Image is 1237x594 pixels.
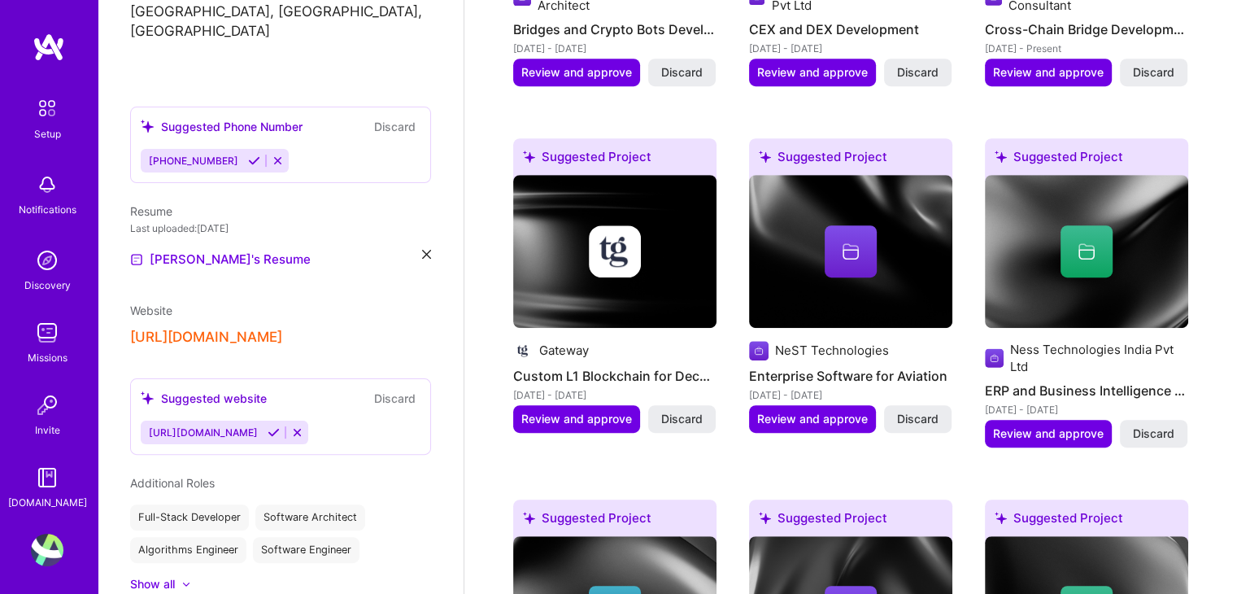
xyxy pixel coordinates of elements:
img: Invite [31,389,63,421]
div: Gateway [539,342,589,359]
div: Show all [130,576,175,592]
span: Discard [897,411,939,427]
i: Accept [248,155,260,167]
h4: Custom L1 Blockchain for Decentralized Storage [513,365,717,387]
div: Invite [35,421,60,439]
span: Additional Roles [130,476,215,490]
img: teamwork [31,317,63,349]
div: Ness Technologies India Pvt Ltd [1010,341,1188,375]
span: Review and approve [757,411,868,427]
span: Discard [897,64,939,81]
div: Suggested Project [985,500,1188,543]
div: [DATE] - [DATE] [985,401,1188,418]
button: Review and approve [513,59,640,86]
span: Discard [661,411,703,427]
div: [DOMAIN_NAME] [8,494,87,511]
h4: Bridges and Crypto Bots Development [513,19,717,40]
div: [DATE] - [DATE] [513,40,717,57]
img: Company logo [985,348,1004,368]
span: Discard [1133,64,1174,81]
button: Discard [884,405,952,433]
button: Discard [884,59,952,86]
span: [URL][DOMAIN_NAME] [149,426,258,439]
i: icon SuggestedTeams [995,151,1007,163]
h4: CEX and DEX Development [749,19,952,40]
span: Review and approve [993,426,1104,442]
span: Review and approve [757,64,868,81]
span: Review and approve [993,64,1104,81]
div: NeST Technologies [775,342,889,359]
button: Discard [648,405,716,433]
i: icon Close [422,250,431,259]
button: Discard [369,389,420,408]
div: Notifications [19,201,76,218]
div: Full-Stack Developer [130,504,249,531]
div: Suggested Project [513,138,717,181]
div: Suggested Phone Number [141,118,303,135]
img: cover [749,175,952,328]
div: [DATE] - Present [985,40,1188,57]
img: Resume [130,253,143,266]
i: icon SuggestedTeams [759,151,771,163]
img: User Avatar [31,534,63,566]
span: Review and approve [521,411,632,427]
i: icon SuggestedTeams [759,512,771,524]
div: Suggested website [141,390,267,407]
img: discovery [31,244,63,277]
div: Suggested Project [749,138,952,181]
div: Software Architect [255,504,365,531]
button: Discard [1120,420,1187,448]
div: [DATE] - [DATE] [749,40,952,57]
i: icon SuggestedTeams [995,512,1007,524]
div: Suggested Project [985,138,1188,181]
button: Review and approve [985,59,1112,86]
img: Company logo [749,341,769,360]
i: Accept [268,426,280,439]
img: cover [985,175,1188,328]
i: icon SuggestedTeams [523,512,535,524]
i: icon SuggestedTeams [141,120,155,133]
i: Reject [291,426,303,439]
span: Review and approve [521,64,632,81]
button: [URL][DOMAIN_NAME] [130,329,282,346]
div: Missions [28,349,68,366]
a: [PERSON_NAME]'s Resume [130,250,311,269]
span: Discard [661,64,703,81]
button: Review and approve [749,405,876,433]
p: [GEOGRAPHIC_DATA], [GEOGRAPHIC_DATA], [GEOGRAPHIC_DATA] [130,2,431,41]
button: Discard [648,59,716,86]
div: Suggested Project [513,500,717,543]
span: Resume [130,204,172,218]
img: logo [33,33,65,62]
span: [PHONE_NUMBER] [149,155,238,167]
a: User Avatar [27,534,68,566]
h4: Enterprise Software for Aviation [749,365,952,387]
img: Company logo [513,341,533,360]
div: Software Engineer [253,537,359,563]
div: Discovery [24,277,71,294]
button: Review and approve [749,59,876,86]
div: Last uploaded: [DATE] [130,220,431,237]
img: bell [31,168,63,201]
div: Setup [34,125,61,142]
button: Discard [369,117,420,136]
i: icon SuggestedTeams [523,151,535,163]
h4: ERP and Business Intelligence Solutions [985,380,1188,401]
img: guide book [31,461,63,494]
img: setup [30,91,64,125]
span: Discard [1133,426,1174,442]
i: icon SuggestedTeams [141,391,155,405]
button: Review and approve [985,420,1112,448]
div: [DATE] - [DATE] [749,387,952,404]
span: Website [130,304,172,317]
div: [DATE] - [DATE] [513,387,717,404]
img: cover [513,175,717,328]
div: Algorithms Engineer [130,537,246,563]
i: Reject [272,155,284,167]
h4: Cross-Chain Bridge Development [985,19,1188,40]
button: Review and approve [513,405,640,433]
img: Company logo [589,225,641,277]
button: Discard [1120,59,1187,86]
div: Suggested Project [749,500,952,543]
